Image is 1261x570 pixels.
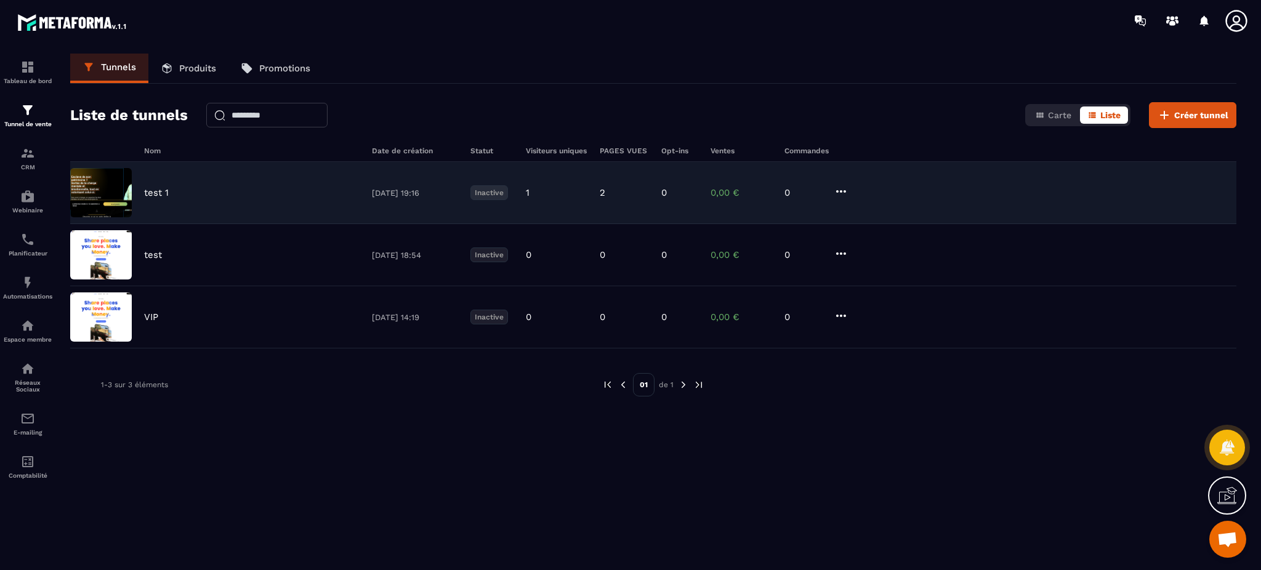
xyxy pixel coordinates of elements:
[20,103,35,118] img: formation
[600,311,605,323] p: 0
[3,207,52,214] p: Webinaire
[144,187,169,198] p: test 1
[3,78,52,84] p: Tableau de bord
[526,187,530,198] p: 1
[20,318,35,333] img: automations
[784,147,829,155] h6: Commandes
[1100,110,1121,120] span: Liste
[144,147,360,155] h6: Nom
[1048,110,1071,120] span: Carte
[144,249,162,260] p: test
[678,379,689,390] img: next
[784,249,821,260] p: 0
[470,247,508,262] p: Inactive
[20,146,35,161] img: formation
[3,164,52,171] p: CRM
[633,373,655,396] p: 01
[3,336,52,343] p: Espace membre
[372,147,458,155] h6: Date de création
[3,50,52,94] a: formationformationTableau de bord
[101,62,136,73] p: Tunnels
[661,187,667,198] p: 0
[20,60,35,74] img: formation
[600,187,605,198] p: 2
[372,251,458,260] p: [DATE] 18:54
[1174,109,1228,121] span: Créer tunnel
[20,411,35,426] img: email
[101,380,168,389] p: 1-3 sur 3 éléments
[3,94,52,137] a: formationformationTunnel de vente
[600,249,605,260] p: 0
[148,54,228,83] a: Produits
[3,223,52,266] a: schedulerschedulerPlanificateur
[20,454,35,469] img: accountant
[784,187,821,198] p: 0
[470,147,514,155] h6: Statut
[1028,106,1079,124] button: Carte
[3,472,52,479] p: Comptabilité
[70,54,148,83] a: Tunnels
[711,249,772,260] p: 0,00 €
[3,445,52,488] a: accountantaccountantComptabilité
[259,63,310,74] p: Promotions
[602,379,613,390] img: prev
[3,250,52,257] p: Planificateur
[3,309,52,352] a: automationsautomationsEspace membre
[711,187,772,198] p: 0,00 €
[3,379,52,393] p: Réseaux Sociaux
[144,311,158,323] p: VIP
[618,379,629,390] img: prev
[70,230,132,279] img: image
[470,310,508,324] p: Inactive
[70,292,132,342] img: image
[711,147,772,155] h6: Ventes
[659,380,674,390] p: de 1
[526,311,531,323] p: 0
[3,429,52,436] p: E-mailing
[372,313,458,322] p: [DATE] 14:19
[1149,102,1236,128] button: Créer tunnel
[372,188,458,198] p: [DATE] 19:16
[3,121,52,127] p: Tunnel de vente
[3,137,52,180] a: formationformationCRM
[1209,521,1246,558] a: Ouvrir le chat
[711,311,772,323] p: 0,00 €
[784,311,821,323] p: 0
[470,185,508,200] p: Inactive
[3,402,52,445] a: emailemailE-mailing
[693,379,704,390] img: next
[70,168,132,217] img: image
[70,103,188,127] h2: Liste de tunnels
[661,311,667,323] p: 0
[20,275,35,290] img: automations
[3,180,52,223] a: automationsautomationsWebinaire
[17,11,128,33] img: logo
[179,63,216,74] p: Produits
[600,147,649,155] h6: PAGES VUES
[3,352,52,402] a: social-networksocial-networkRéseaux Sociaux
[20,232,35,247] img: scheduler
[526,249,531,260] p: 0
[20,361,35,376] img: social-network
[1080,106,1128,124] button: Liste
[526,147,587,155] h6: Visiteurs uniques
[661,147,698,155] h6: Opt-ins
[228,54,323,83] a: Promotions
[20,189,35,204] img: automations
[3,293,52,300] p: Automatisations
[3,266,52,309] a: automationsautomationsAutomatisations
[661,249,667,260] p: 0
